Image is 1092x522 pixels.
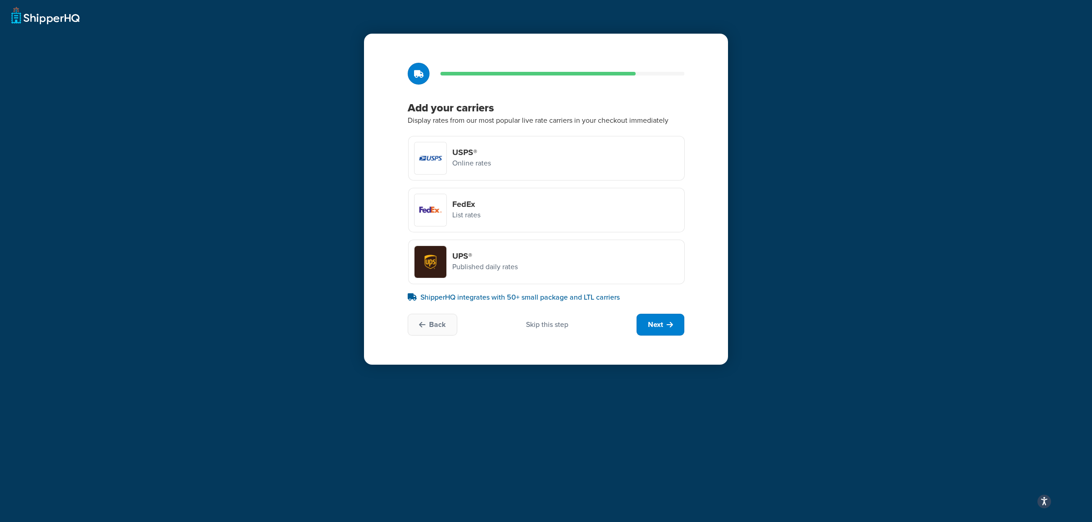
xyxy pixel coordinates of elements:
button: Next [637,314,684,336]
h4: FedEx [452,199,480,209]
h4: USPS® [452,147,491,157]
p: Display rates from our most popular live rate carriers in your checkout immediately [408,115,684,126]
h3: Add your carriers [408,101,684,115]
span: Back [429,320,446,330]
h4: UPS® [452,251,518,261]
div: Skip this step [526,320,568,330]
button: Back [408,314,457,336]
p: List rates [452,209,480,221]
p: Published daily rates [452,261,518,273]
span: Next [648,320,663,330]
p: Online rates [452,157,491,169]
p: ShipperHQ integrates with 50+ small package and LTL carriers [408,292,684,303]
